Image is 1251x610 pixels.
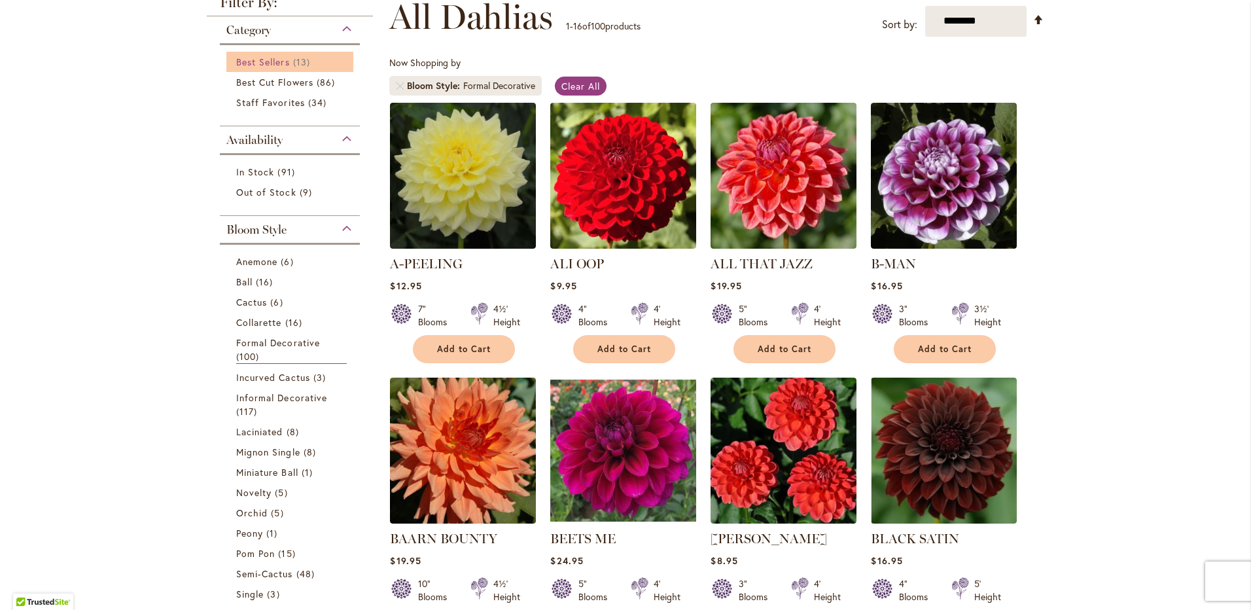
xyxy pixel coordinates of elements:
[871,279,902,292] span: $16.95
[573,20,582,32] span: 16
[493,577,520,603] div: 4½' Height
[287,425,302,439] span: 8
[493,302,520,329] div: 4½' Height
[463,79,535,92] div: Formal Decorative
[236,336,320,349] span: Formal Decorative
[236,507,268,519] span: Orchid
[871,554,902,567] span: $16.95
[814,577,841,603] div: 4' Height
[871,239,1017,251] a: B-MAN
[236,276,253,288] span: Ball
[396,82,404,90] a: Remove Bloom Style Formal Decorative
[236,295,347,309] a: Cactus 6
[390,256,463,272] a: A-PEELING
[711,103,856,249] img: ALL THAT JAZZ
[236,186,296,198] span: Out of Stock
[871,378,1017,524] img: BLACK SATIN
[566,20,570,32] span: 1
[236,350,262,363] span: 100
[236,465,347,479] a: Miniature Ball 1
[236,371,310,384] span: Incurved Cactus
[578,577,615,603] div: 5" Blooms
[236,75,347,89] a: Best Cut Flowers
[407,79,463,92] span: Bloom Style
[236,587,347,601] a: Single 3
[236,255,277,268] span: Anemone
[236,76,313,88] span: Best Cut Flowers
[236,547,347,560] a: Pom Pon 15
[304,445,319,459] span: 8
[236,445,347,459] a: Mignon Single 8
[711,239,856,251] a: ALL THAT JAZZ
[711,514,856,526] a: BENJAMIN MATTHEW
[390,239,536,251] a: A-Peeling
[899,302,936,329] div: 3" Blooms
[296,567,318,581] span: 48
[285,315,306,329] span: 16
[300,185,315,199] span: 9
[550,554,583,567] span: $24.95
[758,344,811,355] span: Add to Cart
[236,165,347,179] a: In Stock 91
[308,96,330,109] span: 34
[236,391,347,418] a: Informal Decorative 117
[974,577,1001,603] div: 5' Height
[236,588,264,600] span: Single
[236,96,305,109] span: Staff Favorites
[974,302,1001,329] div: 3½' Height
[10,564,46,600] iframe: Launch Accessibility Center
[814,302,841,329] div: 4' Height
[236,336,347,364] a: Formal Decorative 100
[256,275,276,289] span: 16
[226,133,283,147] span: Availability
[271,506,287,520] span: 5
[573,335,675,363] button: Add to Cart
[871,103,1017,249] img: B-MAN
[275,486,291,499] span: 5
[711,279,741,292] span: $19.95
[739,577,775,603] div: 3" Blooms
[871,256,916,272] a: B-MAN
[555,77,607,96] a: Clear All
[418,302,455,329] div: 7" Blooms
[389,56,461,69] span: Now Shopping by
[278,547,298,560] span: 15
[236,567,293,580] span: Semi-Cactus
[270,295,286,309] span: 6
[390,514,536,526] a: Baarn Bounty
[390,103,536,249] img: A-Peeling
[390,279,421,292] span: $12.95
[894,335,996,363] button: Add to Cart
[236,185,347,199] a: Out of Stock 9
[277,165,298,179] span: 91
[236,55,347,69] a: Best Sellers
[236,56,290,68] span: Best Sellers
[413,335,515,363] button: Add to Cart
[550,279,576,292] span: $9.95
[550,239,696,251] a: ALI OOP
[654,577,680,603] div: 4' Height
[597,344,651,355] span: Add to Cart
[236,370,347,384] a: Incurved Cactus 3
[236,446,300,458] span: Mignon Single
[236,506,347,520] a: Orchid 5
[236,255,347,268] a: Anemone 6
[418,577,455,603] div: 10" Blooms
[390,554,421,567] span: $19.95
[550,256,604,272] a: ALI OOP
[236,275,347,289] a: Ball 16
[871,514,1017,526] a: BLACK SATIN
[236,296,267,308] span: Cactus
[226,223,287,237] span: Bloom Style
[266,526,281,540] span: 1
[733,335,836,363] button: Add to Cart
[578,302,615,329] div: 4" Blooms
[236,567,347,581] a: Semi-Cactus 48
[882,12,917,37] label: Sort by:
[281,255,296,268] span: 6
[236,527,263,539] span: Peony
[550,531,616,547] a: BEETS ME
[561,80,600,92] span: Clear All
[317,75,338,89] span: 86
[236,425,283,438] span: Laciniated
